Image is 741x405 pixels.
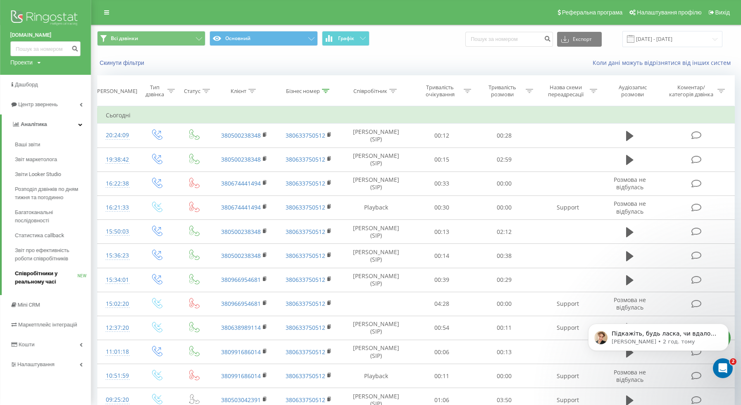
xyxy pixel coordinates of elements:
[15,81,38,88] span: Дашборд
[221,276,261,283] a: 380966954681
[15,137,91,152] a: Ваші звіти
[18,101,58,107] span: Центр звернень
[341,316,411,340] td: [PERSON_NAME] (SIP)
[15,246,87,263] span: Звіт про ефективність роботи співробітників
[614,296,646,311] span: Розмова не відбулась
[667,84,715,98] div: Коментар/категорія дзвінка
[17,361,55,367] span: Налаштування
[15,243,91,266] a: Звіт про ефективність роботи співробітників
[286,372,325,380] a: 380633750512
[106,248,129,264] div: 15:36:23
[15,167,91,182] a: Звіти Looker Studio
[106,320,129,336] div: 12:37:20
[15,228,91,243] a: Статистика callback
[341,268,411,292] td: [PERSON_NAME] (SIP)
[97,59,148,67] button: Скинути фільтри
[15,152,91,167] a: Звіт маркетолога
[341,340,411,364] td: [PERSON_NAME] (SIP)
[18,322,77,328] span: Маркетплейс інтеграцій
[15,141,40,149] span: Ваші звіти
[341,172,411,195] td: [PERSON_NAME] (SIP)
[411,124,473,148] td: 00:12
[97,31,205,46] button: Всі дзвінки
[473,364,536,388] td: 00:00
[535,364,600,388] td: Support
[341,148,411,172] td: [PERSON_NAME] (SIP)
[98,107,735,124] td: Сьогодні
[19,341,34,348] span: Кошти
[286,88,320,95] div: Бізнес номер
[614,368,646,384] span: Розмова не відбулась
[473,244,536,268] td: 00:38
[637,9,701,16] span: Налаштування профілю
[614,176,646,191] span: Розмова не відбулась
[473,292,536,316] td: 00:00
[341,220,411,244] td: [PERSON_NAME] (SIP)
[481,84,524,98] div: Тривалість розмови
[221,324,261,331] a: 380638989114
[95,88,137,95] div: [PERSON_NAME]
[473,148,536,172] td: 02:59
[221,372,261,380] a: 380991686014
[106,368,129,384] div: 10:51:59
[341,244,411,268] td: [PERSON_NAME] (SIP)
[411,195,473,219] td: 00:30
[465,32,553,47] input: Пошук за номером
[221,203,261,211] a: 380674441494
[543,84,588,98] div: Назва схеми переадресації
[15,170,61,179] span: Звіти Looker Studio
[353,88,387,95] div: Співробітник
[286,396,325,404] a: 380633750512
[473,316,536,340] td: 00:11
[15,208,87,225] span: Багатоканальні послідовності
[286,203,325,211] a: 380633750512
[713,358,733,378] iframe: Intercom live chat
[535,195,600,219] td: Support
[411,268,473,292] td: 00:39
[411,172,473,195] td: 00:33
[473,340,536,364] td: 00:13
[338,36,354,41] span: Графік
[730,358,736,365] span: 2
[21,121,47,127] span: Аналiтика
[411,364,473,388] td: 00:11
[15,185,87,202] span: Розподіл дзвінків по дням тижня та погодинно
[286,131,325,139] a: 380633750512
[286,179,325,187] a: 380633750512
[15,269,78,286] span: Співробітники у реальному часі
[111,35,138,42] span: Всі дзвінки
[18,302,40,308] span: Mini CRM
[15,266,91,289] a: Співробітники у реальному часіNEW
[341,124,411,148] td: [PERSON_NAME] (SIP)
[535,292,600,316] td: Support
[473,268,536,292] td: 00:29
[210,31,318,46] button: Основний
[557,32,602,47] button: Експорт
[15,155,57,164] span: Звіт маркетолога
[106,127,129,143] div: 20:24:09
[106,224,129,240] div: 15:50:03
[535,316,600,340] td: Support
[473,124,536,148] td: 00:28
[411,244,473,268] td: 00:14
[10,58,33,67] div: Проекти
[286,348,325,356] a: 380633750512
[473,220,536,244] td: 02:12
[231,88,246,95] div: Клієнт
[341,364,411,388] td: Playback
[576,306,741,383] iframe: Intercom notifications повідомлення
[184,88,200,95] div: Статус
[106,296,129,312] div: 15:02:20
[473,195,536,219] td: 00:00
[715,9,730,16] span: Вихід
[106,176,129,192] div: 16:22:38
[286,155,325,163] a: 380633750512
[593,59,735,67] a: Коли дані можуть відрізнятися вiд інших систем
[286,276,325,283] a: 380633750512
[286,300,325,307] a: 380633750512
[10,31,81,39] a: [DOMAIN_NAME]
[562,9,623,16] span: Реферальна програма
[106,272,129,288] div: 15:34:01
